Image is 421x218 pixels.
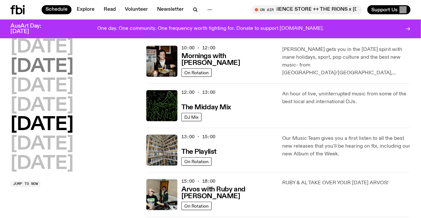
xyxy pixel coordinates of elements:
[283,179,411,187] p: RUBY & AL TAKE OVER YOUR [DATE] ARVOS!
[10,77,73,95] button: [DATE]
[252,5,362,14] button: On AirCONVENIENCE STORE ++ THE RIONS x [DATE] Arvos
[181,113,202,121] a: DJ Mix
[10,116,73,134] button: [DATE]
[181,134,215,140] span: 13:00 - 15:00
[97,26,324,32] p: One day. One community. One frequency worth fighting for. Donate to support [DOMAIN_NAME].
[181,202,212,210] a: On Rotation
[184,159,209,164] span: On Rotation
[181,52,274,67] a: Mornings with [PERSON_NAME]
[184,203,209,208] span: On Rotation
[121,5,152,14] a: Volunteer
[367,5,411,14] button: Support Us
[10,135,73,153] button: [DATE]
[181,186,274,200] h3: Arvos with Ruby and [PERSON_NAME]
[283,90,411,106] p: An hour of live, uninterrupted music from some of the best local and international DJs.
[146,179,178,210] img: Ruby wears a Collarbones t shirt and pretends to play the DJ decks, Al sings into a pringles can....
[10,38,73,56] button: [DATE]
[181,45,215,51] span: 10:00 - 12:00
[153,5,188,14] a: Newsletter
[181,147,217,155] a: The Playlist
[181,68,212,77] a: On Rotation
[181,104,231,111] h3: The Midday Mix
[10,58,73,76] button: [DATE]
[283,46,411,77] p: [PERSON_NAME] gets you in the [DATE] spirit with inane holidays, sport, pop culture and the best ...
[10,155,73,173] button: [DATE]
[181,157,212,166] a: On Rotation
[283,135,411,158] p: Our Music Team gives you a first listen to all the best new releases that you'll be hearing on fb...
[13,182,38,186] span: Jump to now
[100,5,120,14] a: Read
[181,185,274,200] a: Arvos with Ruby and [PERSON_NAME]
[184,115,199,119] span: DJ Mix
[181,149,217,155] h3: The Playlist
[371,7,398,13] span: Support Us
[10,181,41,187] button: Jump to now
[146,46,178,77] img: Sam blankly stares at the camera, brightly lit by a camera flash wearing a hat collared shirt and...
[184,70,209,75] span: On Rotation
[42,5,72,14] a: Schedule
[181,89,215,95] span: 12:00 - 13:00
[10,97,73,115] button: [DATE]
[181,103,231,111] a: The Midday Mix
[73,5,99,14] a: Explore
[10,23,52,34] h3: AusArt Day: [DATE]
[146,135,178,166] img: A corner shot of the fbi music library
[181,53,274,67] h3: Mornings with [PERSON_NAME]
[181,178,215,184] span: 15:00 - 18:00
